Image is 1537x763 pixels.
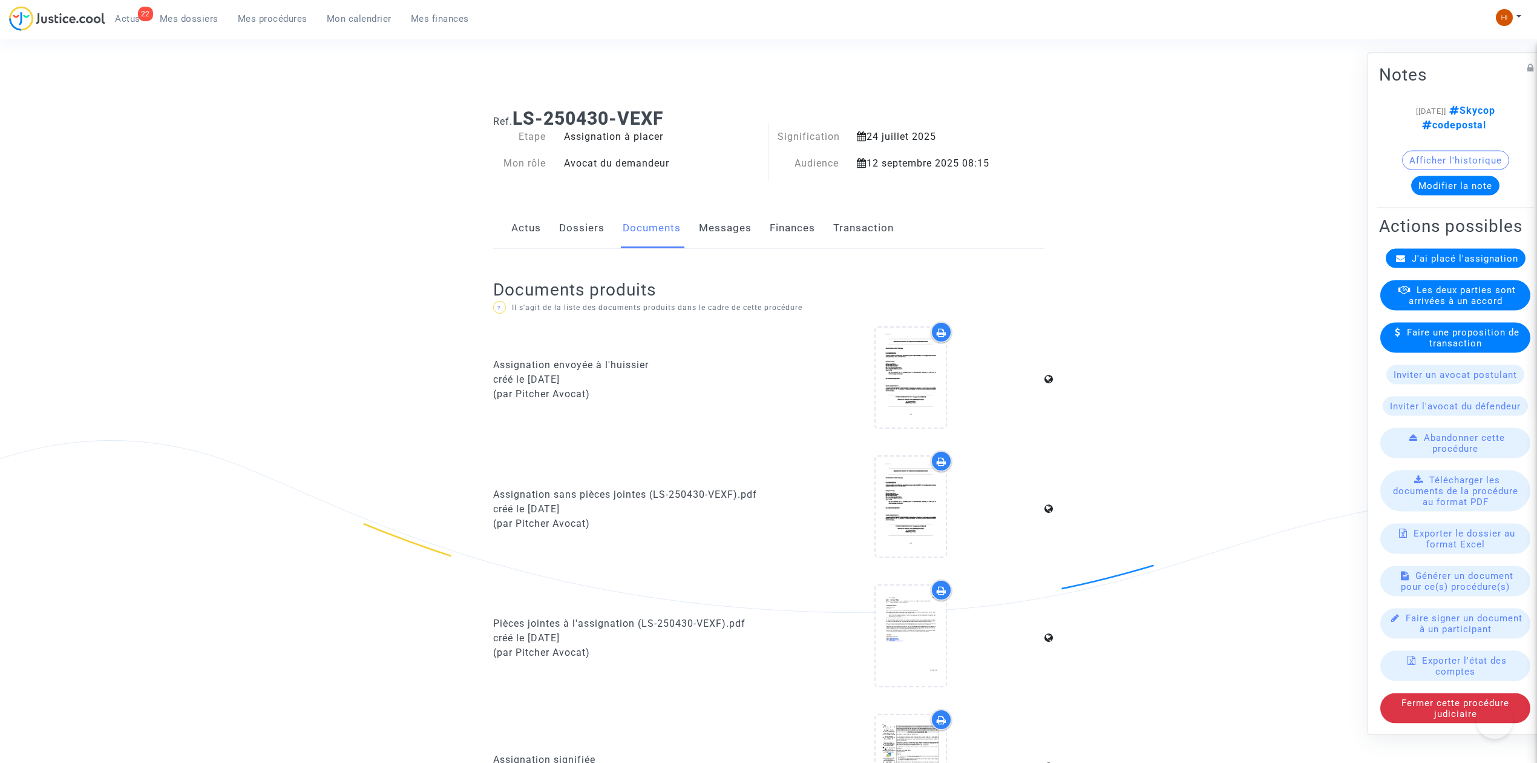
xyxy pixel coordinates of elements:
span: Mes procédures [238,13,307,24]
span: Mes dossiers [160,13,218,24]
span: Actus [115,13,140,24]
img: fc99b196863ffcca57bb8fe2645aafd9 [1496,9,1513,26]
div: Audience [768,156,848,171]
div: Mon rôle [484,156,555,171]
span: Mes finances [411,13,469,24]
a: Actus [511,208,541,248]
iframe: Help Scout Beacon - Open [1476,702,1513,739]
div: 12 septembre 2025 08:15 [848,156,1006,171]
div: Assignation sans pièces jointes (LS-250430-VEXF).pdf [493,487,760,502]
b: LS-250430-VEXF [513,108,663,129]
span: Exporter l'état des comptes [1422,655,1507,677]
span: Mon calendrier [327,13,392,24]
a: Transaction [833,208,894,248]
button: Modifier la note [1411,176,1499,196]
span: Inviter l'avocat du défendeur [1390,401,1521,412]
a: Dossiers [559,208,605,248]
div: (par Pitcher Avocat) [493,646,760,660]
p: Il s'agit de la liste des documents produits dans le cadre de cette procédure [493,300,1044,315]
div: Avocat du demandeur [555,156,768,171]
div: Signification [768,130,848,144]
span: ? [497,305,501,311]
span: Fermer cette procédure judiciaire [1401,698,1509,719]
img: jc-logo.svg [9,6,105,31]
span: [[DATE]] [1416,107,1446,116]
div: (par Pitcher Avocat) [493,387,760,401]
span: Générer un document pour ce(s) procédure(s) [1401,570,1513,592]
span: Ref. [493,116,513,127]
div: Assignation à placer [555,130,768,144]
span: Faire une proposition de transaction [1407,327,1519,349]
span: Inviter un avocat postulant [1394,369,1517,380]
span: Exporter le dossier au format Excel [1414,528,1515,550]
div: Etape [484,130,555,144]
h2: Notes [1379,64,1532,85]
a: Finances [770,208,815,248]
span: Skycop [1446,105,1495,116]
div: créé le [DATE] [493,631,760,646]
span: Abandonner cette procédure [1424,432,1505,454]
span: Télécharger les documents de la procédure au format PDF [1393,475,1518,507]
div: créé le [DATE] [493,372,760,387]
span: Faire signer un document à un participant [1406,613,1522,635]
div: 22 [138,7,153,21]
a: Messages [699,208,752,248]
div: Assignation envoyée à l'huissier [493,358,760,372]
div: Pièces jointes à l'assignation (LS-250430-VEXF).pdf [493,616,760,631]
span: Les deux parties sont arrivées à un accord [1409,285,1516,306]
span: J'ai placé l'assignation [1412,253,1518,264]
h2: Actions possibles [1379,216,1532,237]
a: Documents [623,208,681,248]
h2: Documents produits [493,279,1044,300]
div: créé le [DATE] [493,502,760,517]
span: codepostal [1422,119,1486,131]
div: 24 juillet 2025 [848,130,1006,144]
div: (par Pitcher Avocat) [493,517,760,531]
button: Afficher l'historique [1402,151,1509,170]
